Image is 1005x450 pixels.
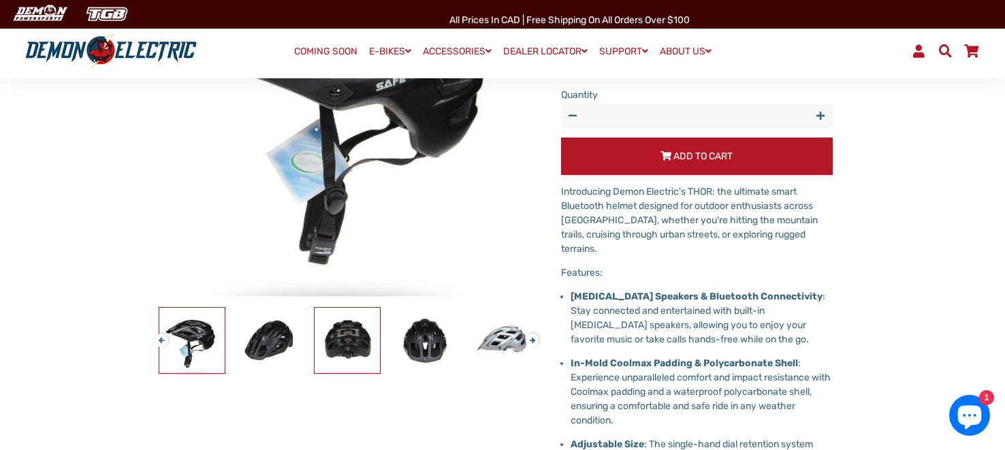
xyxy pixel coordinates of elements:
[155,327,163,342] button: Previous
[289,42,362,61] a: COMING SOON
[655,42,716,61] a: ABOUT US
[449,14,690,26] span: All Prices in CAD | Free shipping on all orders over $100
[561,266,833,280] p: Features:
[571,357,798,369] strong: In-Mold Coolmax Padding & Polycarbonate Shell
[20,33,202,69] img: Demon Electric logo
[418,42,496,61] a: ACCESSORIES
[7,3,72,25] img: Demon Electric
[315,308,380,373] img: Safe-Tec THOR Smart Bicycle Helmet - Demon Electric
[237,308,302,373] img: Safe-Tec THOR Smart Bicycle Helmet - Demon Electric
[809,104,833,128] button: Increase item quantity by one
[594,42,653,61] a: SUPPORT
[561,138,833,175] button: Add to Cart
[79,3,135,25] img: TGB Canada
[498,42,592,61] a: DEALER LOCATOR
[571,291,823,302] strong: [MEDICAL_DATA] Speakers & Bluetooth Connectivity
[561,184,833,256] p: Introducing Demon Electric's THOR: the ultimate smart Bluetooth helmet designed for outdoor enthu...
[571,438,644,450] strong: Adjustable Size
[561,88,833,102] label: Quantity
[673,150,733,162] span: Add to Cart
[561,104,833,128] input: quantity
[561,104,585,128] button: Reduce item quantity by one
[526,327,534,342] button: Next
[945,395,994,439] inbox-online-store-chat: Shopify online store chat
[571,356,833,428] p: : Experience unparalleled comfort and impact resistance with Coolmax padding and a waterproof pol...
[364,42,416,61] a: E-BIKES
[470,308,535,373] img: Safe-Tec THOR Smart Bicycle Helmet - Demon Electric
[392,308,458,373] img: Safe-Tec THOR Smart Bicycle Helmet - Demon Electric
[159,308,225,373] img: Safe-Tec THOR Smart Bicycle Helmet - Demon Electric
[571,289,833,347] p: : Stay connected and entertained with built-in [MEDICAL_DATA] speakers, allowing you to enjoy you...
